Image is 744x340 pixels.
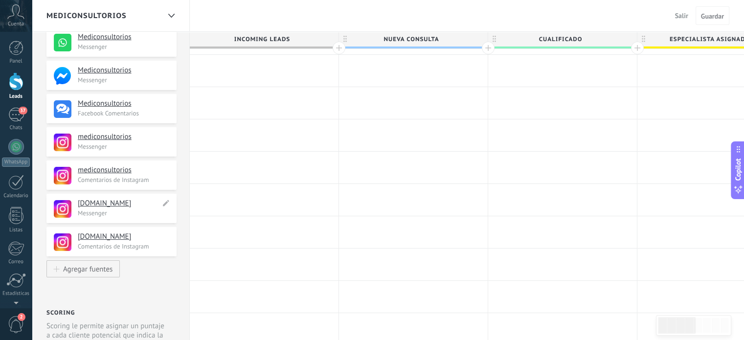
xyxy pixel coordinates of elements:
h4: mediconsultorios [78,165,169,175]
span: Cualificado [488,32,632,47]
div: Correo [2,259,30,265]
span: 2 [18,313,25,321]
h4: Mediconsultorios [78,66,169,75]
p: Comentarios de Instagram [78,242,171,250]
div: Panel [2,58,30,65]
h4: Mediconsultorios [78,99,169,109]
div: Listas [2,227,30,233]
div: Calendario [2,193,30,199]
span: Guardar [701,13,724,20]
div: Agregar fuentes [63,265,113,273]
p: Messenger [78,43,171,51]
button: Salir [671,8,692,23]
h4: [DOMAIN_NAME] [78,232,169,242]
button: Guardar [696,6,729,25]
span: Nueva consulta [339,32,483,47]
span: 37 [19,107,27,114]
span: Copilot [733,158,743,181]
span: Cuenta [8,21,24,27]
div: Incoming leads [190,32,338,46]
button: Agregar fuentes [46,260,120,277]
h2: Scoring [46,309,75,317]
h4: mediconsultorios [78,132,169,142]
div: Chats [2,125,30,131]
span: Incoming leads [190,32,334,47]
span: Salir [675,11,688,20]
p: Messenger [78,76,171,84]
p: Facebook Comentarios [78,109,171,117]
p: Comentarios de Instagram [78,176,171,184]
div: Nueva consulta [339,32,488,46]
h4: Mediconsultorios [78,32,169,42]
div: Cualificado [488,32,637,46]
span: Mediconsultorios [46,11,127,21]
p: Messenger [78,142,171,151]
div: Mediconsultorios [163,6,180,25]
div: Leads [2,93,30,100]
p: Messenger [78,209,171,217]
div: Estadísticas [2,291,30,297]
div: WhatsApp [2,158,30,167]
h4: [DOMAIN_NAME] [78,199,160,208]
